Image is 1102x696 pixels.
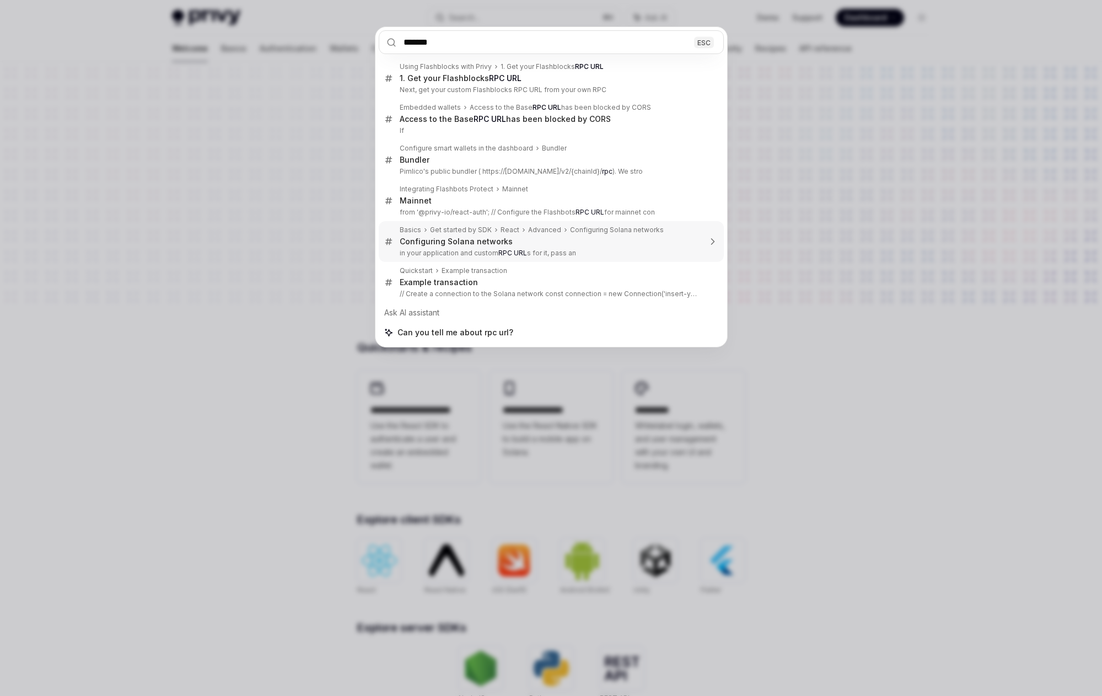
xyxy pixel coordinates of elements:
span: Can you tell me about rpc url? [397,327,513,338]
p: Next, get your custom Flashblocks RPC URL from your own RPC [400,85,701,94]
div: Get started by SDK [430,226,492,234]
b: RPC URL [533,103,561,111]
div: Integrating Flashbots Protect [400,185,493,194]
b: RPC URL [575,62,604,71]
div: Bundler [400,155,429,165]
b: rpc [602,167,612,175]
div: Configuring Solana networks [570,226,664,234]
div: Advanced [528,226,561,234]
div: Configure smart wallets in the dashboard [400,144,533,153]
div: Embedded wallets [400,103,461,112]
div: Basics [400,226,421,234]
div: Ask AI assistant [379,303,724,323]
b: RPC URL [489,73,522,83]
p: // Create a connection to the Solana network const connection = new Connection('insert-your-rpc-url- [400,290,701,298]
div: Access to the Base has been blocked by CORS [400,114,611,124]
div: Example transaction [442,266,507,275]
div: Quickstart [400,266,433,275]
div: Configuring Solana networks [400,237,513,247]
p: in your application and custom s for it, pass an [400,249,701,258]
div: Example transaction [400,277,478,287]
div: ESC [694,36,714,48]
div: Bundler [542,144,567,153]
b: RPC URL [576,208,604,216]
div: 1. Get your Flashblocks [501,62,604,71]
div: 1. Get your Flashblocks [400,73,522,83]
p: from '@privy-io/react-auth'; // Configure the Flashbots for mainnet con [400,208,701,217]
div: Mainnet [400,196,432,206]
b: RPC URL [498,249,527,257]
b: RPC URL [474,114,506,124]
div: Access to the Base has been blocked by CORS [470,103,651,112]
p: Pimlico's public bundler ( https://[DOMAIN_NAME]/v2/{chainId}/ ). We stro [400,167,701,176]
div: Mainnet [502,185,528,194]
p: If [400,126,701,135]
div: React [501,226,519,234]
div: Using Flashblocks with Privy [400,62,492,71]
